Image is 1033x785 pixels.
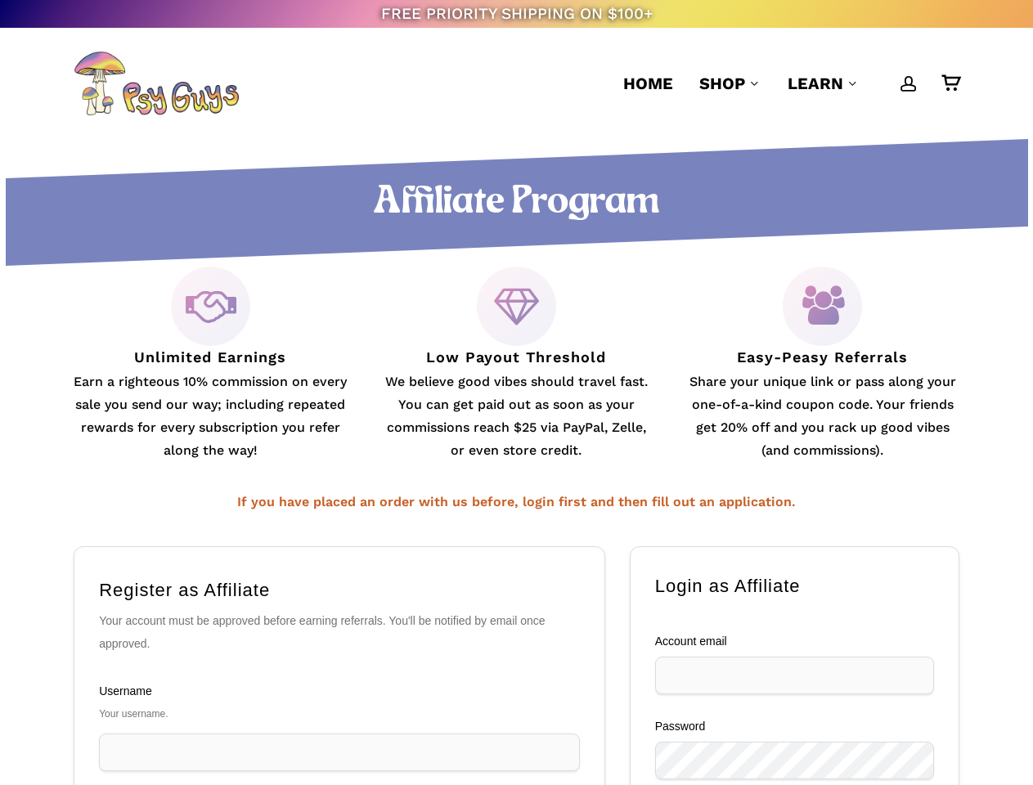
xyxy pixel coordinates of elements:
strong: Easy-Peasy Referrals [737,348,908,366]
div: Username [99,680,580,702]
a: Home [623,72,673,95]
h1: Affiliate Program [74,180,959,226]
strong: Unlimited Earnings [134,348,286,366]
p: Share your unique link or pass along your one-of-a-kind coupon code. Your friends get 20% off and... [686,370,959,462]
span: Home [623,74,673,93]
h2: Register as Affiliate [99,576,580,605]
label: Account email [655,630,934,653]
nav: Main Menu [610,28,959,139]
span: Learn [788,74,843,93]
strong: If you have placed an order with us before, login first and then fill out an application. [237,494,796,509]
strong: Low Payout Threshold [426,348,606,366]
h2: Login as Affiliate [655,572,918,601]
p: Your account must be approved before earning referrals. You'll be notified by email once approved. [99,609,564,655]
a: Shop [699,72,761,95]
p: Earn a righteous 10% commission on every sale you send our way; including repeated rewards for ev... [74,370,347,462]
span: Shop [699,74,745,93]
img: PsyGuys [74,51,239,116]
a: Learn [788,72,860,95]
p: We believe good vibes should travel fast. You can get paid out as soon as your commissions reach ... [380,370,653,462]
p: Your username. [99,702,580,725]
label: Password [655,715,934,738]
